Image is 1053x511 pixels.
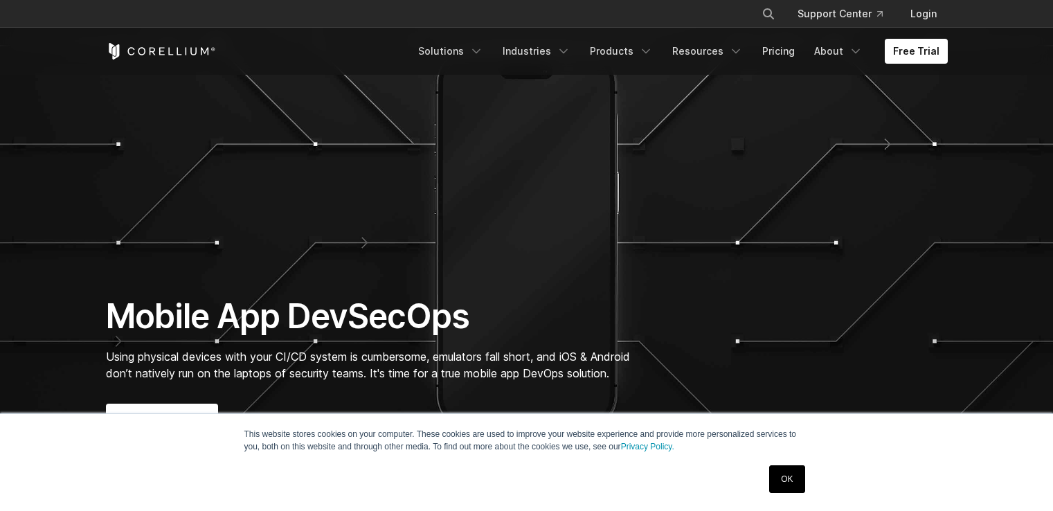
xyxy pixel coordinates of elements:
a: Privacy Policy. [621,442,674,451]
a: Free Trial [885,39,948,64]
a: Industries [494,39,579,64]
a: Support Center [786,1,894,26]
a: Solutions [410,39,492,64]
a: Login [899,1,948,26]
div: Navigation Menu [745,1,948,26]
a: Pricing [754,39,803,64]
a: Resources [664,39,751,64]
span: Using physical devices with your CI/CD system is cumbersome, emulators fall short, and iOS & Andr... [106,350,630,380]
a: OK [769,465,804,493]
h1: Mobile App DevSecOps [106,296,658,337]
a: About [806,39,871,64]
button: Search [756,1,781,26]
a: Products [582,39,661,64]
div: Navigation Menu [410,39,948,64]
p: This website stores cookies on your computer. These cookies are used to improve your website expe... [244,428,809,453]
a: Corellium Home [106,43,216,60]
